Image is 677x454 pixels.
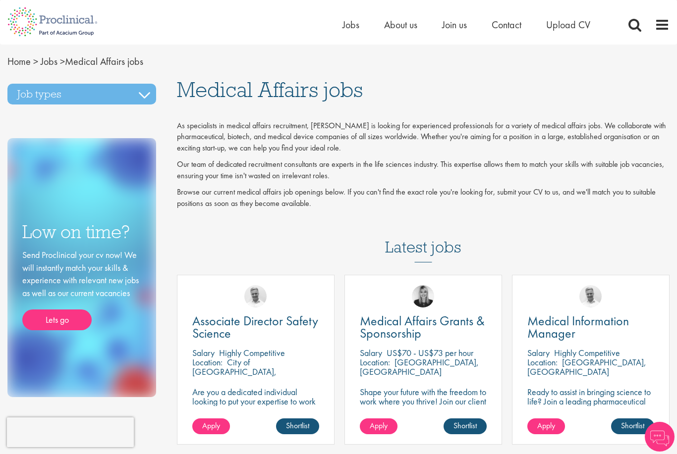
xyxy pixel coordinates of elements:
a: Shortlist [276,418,319,434]
span: Medical Affairs Grants & Sponsorship [360,312,485,342]
a: Shortlist [611,418,654,434]
span: > [60,55,65,68]
h3: Low on time? [22,222,141,242]
span: Medical Affairs jobs [7,55,143,68]
span: Medical Affairs jobs [177,76,363,103]
a: Shortlist [444,418,487,434]
p: Are you a dedicated individual looking to put your expertise to work fully flexibly in a remote p... [192,387,319,434]
p: Shape your future with the freedom to work where you thrive! Join our client with this fully remo... [360,387,487,425]
a: Lets go [22,309,92,330]
p: As specialists in medical affairs recruitment, [PERSON_NAME] is looking for experienced professio... [177,120,670,154]
a: Jobs [342,18,359,31]
img: Joshua Bye [579,285,602,307]
a: Apply [360,418,397,434]
a: Medical Affairs Grants & Sponsorship [360,315,487,340]
p: City of [GEOGRAPHIC_DATA], [GEOGRAPHIC_DATA] [192,356,277,387]
p: Ready to assist in bringing science to life? Join a leading pharmaceutical company to play a key ... [527,387,654,434]
a: Medical Information Manager [527,315,654,340]
h3: Job types [7,84,156,104]
a: breadcrumb link to Jobs [41,55,57,68]
span: Salary [527,347,550,358]
img: Chatbot [645,422,675,452]
a: Contact [492,18,521,31]
p: Highly Competitive [554,347,620,358]
p: Browse our current medical affairs job openings below. If you can't find the exact role you're lo... [177,187,670,209]
span: Salary [192,347,215,358]
p: [GEOGRAPHIC_DATA], [GEOGRAPHIC_DATA] [527,356,646,377]
a: Apply [192,418,230,434]
p: [GEOGRAPHIC_DATA], [GEOGRAPHIC_DATA] [360,356,479,377]
span: Medical Information Manager [527,312,629,342]
a: About us [384,18,417,31]
span: Location: [360,356,390,368]
img: Joshua Bye [244,285,267,307]
span: Apply [537,420,555,431]
p: US$70 - US$73 per hour [387,347,473,358]
p: Our team of dedicated recruitment consultants are experts in the life sciences industry. This exp... [177,159,670,182]
h3: Latest jobs [385,214,461,262]
span: Apply [202,420,220,431]
a: Associate Director Safety Science [192,315,319,340]
span: Salary [360,347,382,358]
a: Apply [527,418,565,434]
p: Highly Competitive [219,347,285,358]
div: Send Proclinical your cv now! We will instantly match your skills & experience with relevant new ... [22,249,141,330]
a: Join us [442,18,467,31]
span: Location: [527,356,558,368]
iframe: reCAPTCHA [7,417,134,447]
span: Apply [370,420,388,431]
a: Upload CV [546,18,590,31]
span: Associate Director Safety Science [192,312,318,342]
a: breadcrumb link to Home [7,55,31,68]
img: Janelle Jones [412,285,434,307]
span: Location: [192,356,223,368]
span: > [33,55,38,68]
